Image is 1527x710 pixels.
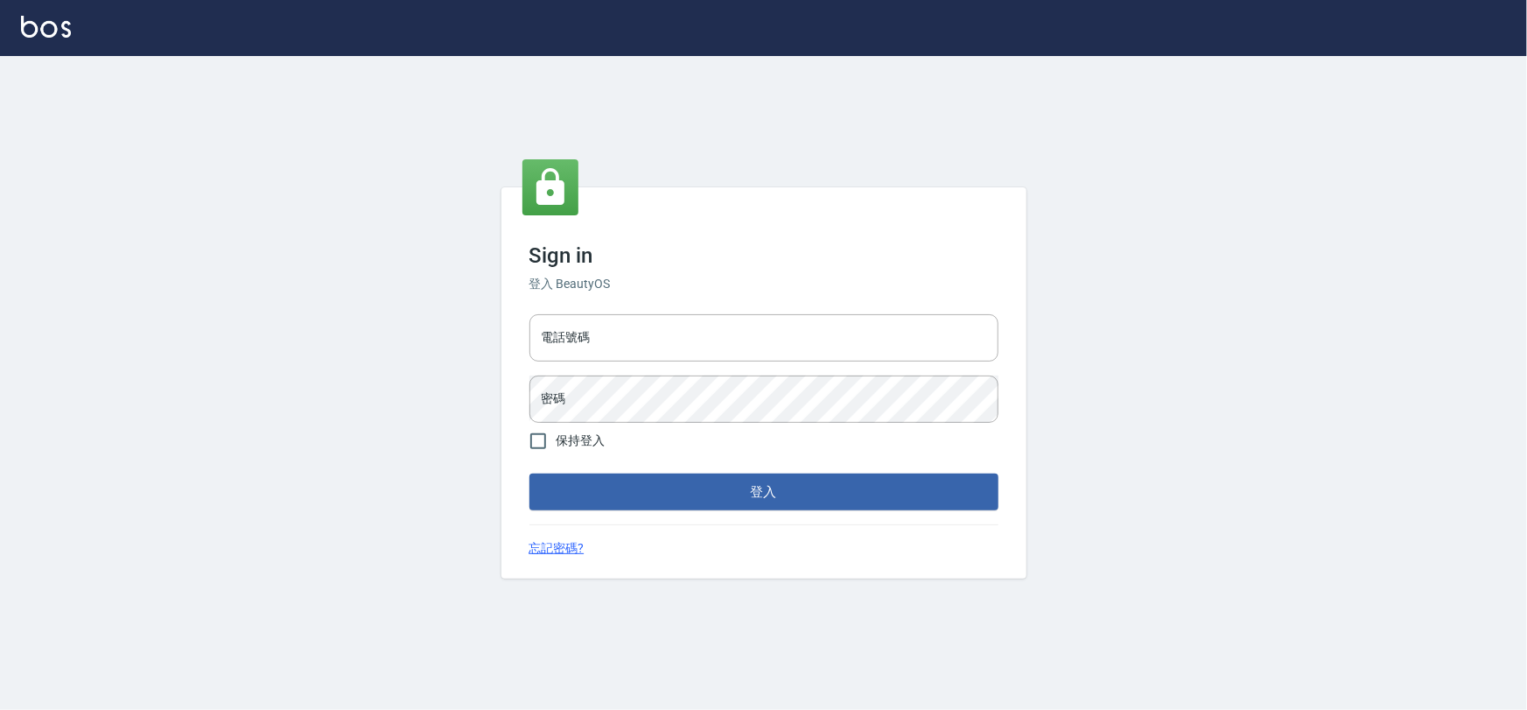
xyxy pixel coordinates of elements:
h6: 登入 BeautyOS [529,275,998,293]
span: 保持登入 [557,432,606,450]
img: Logo [21,16,71,38]
h3: Sign in [529,243,998,268]
button: 登入 [529,474,998,510]
a: 忘記密碼? [529,539,585,558]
